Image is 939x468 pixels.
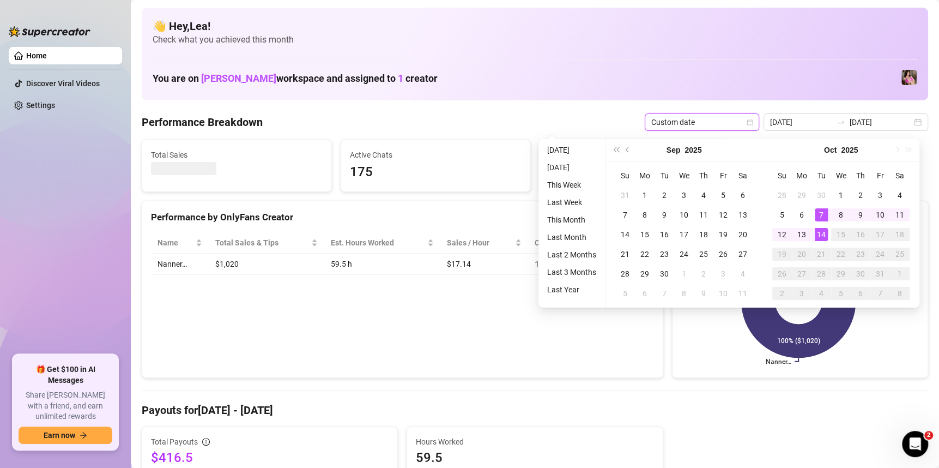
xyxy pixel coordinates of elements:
[655,264,674,284] td: 2025-09-30
[831,225,851,244] td: 2025-10-15
[615,166,635,185] th: Su
[655,185,674,205] td: 2025-09-02
[792,205,811,225] td: 2025-10-06
[901,70,917,85] img: Nanner
[619,228,632,241] div: 14
[697,208,710,221] div: 11
[713,225,733,244] td: 2025-09-19
[26,79,100,88] a: Discover Viral Videos
[142,403,928,418] h4: Payouts for [DATE] - [DATE]
[851,185,870,205] td: 2025-10-02
[795,248,808,261] div: 20
[736,267,749,280] div: 4
[733,166,753,185] th: Sa
[890,264,910,284] td: 2025-11-01
[837,118,845,127] span: to
[890,244,910,264] td: 2025-10-25
[854,267,867,280] div: 30
[215,237,309,249] span: Total Sales & Tips
[674,244,694,264] td: 2025-09-24
[713,166,733,185] th: Fr
[874,208,887,221] div: 10
[851,244,870,264] td: 2025-10-23
[543,178,601,191] li: This Week
[622,139,634,161] button: Previous month (PageUp)
[209,232,324,254] th: Total Sales & Tips
[658,228,671,241] div: 16
[535,258,552,270] span: 15 %
[736,287,749,300] div: 11
[658,248,671,261] div: 23
[9,26,90,37] img: logo-BBDzfeDw.svg
[697,189,710,202] div: 4
[815,248,828,261] div: 21
[543,143,601,157] li: [DATE]
[635,225,655,244] td: 2025-09-15
[811,225,831,244] td: 2025-10-14
[792,244,811,264] td: 2025-10-20
[151,232,209,254] th: Name
[776,208,789,221] div: 5
[792,185,811,205] td: 2025-09-29
[736,208,749,221] div: 13
[447,237,513,249] span: Sales / Hour
[651,114,753,130] span: Custom date
[638,287,651,300] div: 6
[776,287,789,300] div: 2
[837,118,845,127] span: swap-right
[677,208,690,221] div: 10
[543,213,601,226] li: This Month
[610,139,622,161] button: Last year (Control + left)
[615,284,635,303] td: 2025-10-05
[658,189,671,202] div: 2
[736,248,749,261] div: 27
[677,248,690,261] div: 24
[694,166,713,185] th: Th
[870,205,890,225] td: 2025-10-10
[713,244,733,264] td: 2025-09-26
[440,232,528,254] th: Sales / Hour
[770,116,832,128] input: Start date
[890,205,910,225] td: 2025-10-11
[831,185,851,205] td: 2025-10-01
[831,244,851,264] td: 2025-10-22
[717,189,730,202] div: 5
[674,225,694,244] td: 2025-09-17
[153,19,917,34] h4: 👋 Hey, Lea !
[851,225,870,244] td: 2025-10-16
[713,264,733,284] td: 2025-10-03
[766,358,791,365] text: Nanner…
[811,166,831,185] th: Tu
[870,185,890,205] td: 2025-10-03
[870,284,890,303] td: 2025-11-07
[80,431,87,439] span: arrow-right
[772,244,792,264] td: 2025-10-19
[619,189,632,202] div: 31
[717,267,730,280] div: 3
[733,244,753,264] td: 2025-09-27
[674,284,694,303] td: 2025-10-08
[674,185,694,205] td: 2025-09-03
[834,228,847,241] div: 15
[733,264,753,284] td: 2025-10-04
[713,284,733,303] td: 2025-10-10
[658,208,671,221] div: 9
[350,149,522,161] span: Active Chats
[772,225,792,244] td: 2025-10-12
[851,205,870,225] td: 2025-10-09
[26,51,47,60] a: Home
[890,284,910,303] td: 2025-11-08
[615,185,635,205] td: 2025-08-31
[795,189,808,202] div: 29
[638,208,651,221] div: 8
[772,205,792,225] td: 2025-10-05
[697,267,710,280] div: 2
[792,225,811,244] td: 2025-10-13
[815,267,828,280] div: 28
[635,244,655,264] td: 2025-09-22
[635,284,655,303] td: 2025-10-06
[635,205,655,225] td: 2025-09-08
[619,287,632,300] div: 5
[893,267,906,280] div: 1
[717,228,730,241] div: 19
